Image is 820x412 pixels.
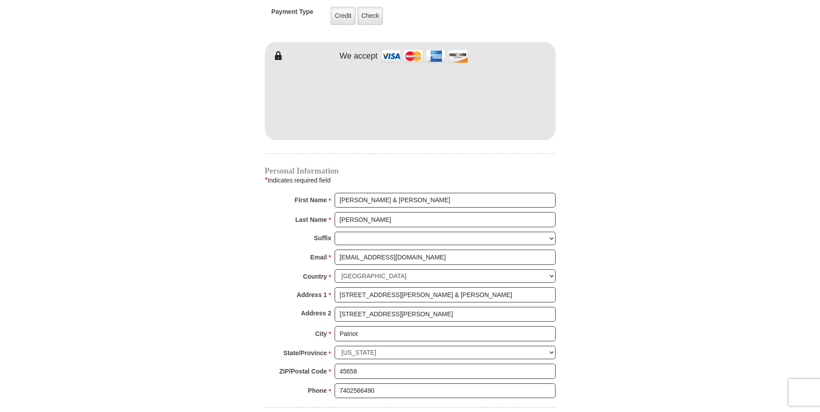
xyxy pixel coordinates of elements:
strong: Address 1 [297,289,327,301]
strong: Phone [308,384,327,397]
h4: Personal Information [265,167,556,174]
label: Credit [331,7,355,25]
strong: Email [310,251,327,263]
strong: ZIP/Postal Code [279,365,327,378]
img: credit cards accepted [380,47,469,66]
label: Check [357,7,383,25]
strong: Address 2 [301,307,331,319]
h5: Payment Type [272,8,314,20]
strong: City [315,327,327,340]
strong: Last Name [295,213,327,226]
strong: State/Province [284,347,327,359]
strong: Country [303,270,327,283]
strong: First Name [295,194,327,206]
strong: Suffix [314,232,331,244]
div: Indicates required field [265,174,556,186]
h4: We accept [340,51,378,61]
